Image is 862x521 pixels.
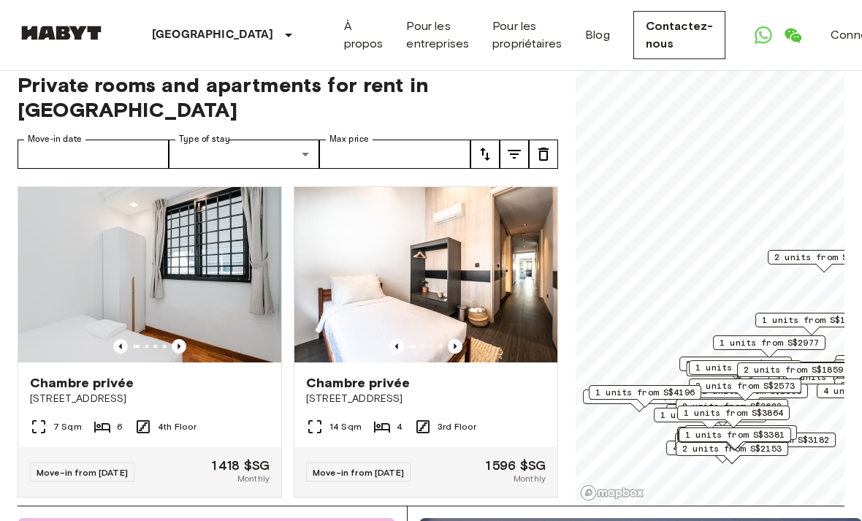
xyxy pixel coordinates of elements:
div: Map marker [654,408,766,430]
span: 1 units from S$1418 [762,313,861,327]
div: Map marker [689,379,801,401]
div: Map marker [583,389,695,412]
label: Move-in date [28,133,82,145]
span: 1 units from S$3024 [695,361,795,374]
div: Map marker [677,406,790,428]
div: Map marker [679,427,791,450]
span: Move-in from [DATE] [313,467,404,478]
span: Private rooms and apartments for rent in [GEOGRAPHIC_DATA] [18,72,558,122]
label: Max price [329,133,369,145]
span: 4 units from S$1680 [673,441,772,455]
span: 1 units from S$4200 [691,426,790,439]
span: 2 units from S$1859 [744,363,843,376]
div: Map marker [686,362,804,384]
span: 4th Floor [158,420,197,433]
a: Contactez-nous [633,11,726,59]
a: À propos [344,18,384,53]
span: 3 units from S$2573 [695,379,795,392]
div: Map marker [684,425,797,448]
a: Pour les entreprises [406,18,469,53]
button: Previous image [389,339,404,354]
img: Habyt [18,26,105,40]
label: Type of stay [179,133,230,145]
span: [STREET_ADDRESS] [306,392,546,406]
span: 3 units from S$1985 [686,357,785,370]
button: Previous image [448,339,462,354]
div: Map marker [676,441,788,464]
input: Choose date [18,140,169,169]
span: Move-in from [DATE] [37,467,128,478]
a: Pour les propriétaires [492,18,562,53]
img: Marketing picture of unit SG-01-027-007-03 [294,187,557,362]
a: Marketing picture of unit SG-01-109-001-006Previous imagePrevious imageChambre privée[STREET_ADDR... [18,186,282,498]
span: 7 Sqm [53,420,82,433]
p: [GEOGRAPHIC_DATA] [152,26,274,44]
span: 1 units from S$3864 [684,406,783,419]
span: 1 units from S$2977 [720,336,819,349]
div: Map marker [666,441,779,463]
div: Map marker [679,357,792,379]
a: Blog [585,26,610,44]
a: Mapbox logo [580,484,644,501]
div: Map marker [695,384,808,406]
span: 4 [397,420,403,433]
span: Chambre privée [306,374,410,392]
div: Map marker [713,335,825,358]
button: tune [470,140,500,169]
div: Map marker [678,428,790,451]
span: Monthly [514,472,546,485]
span: 1 units from S$3381 [685,428,785,441]
span: 1 596 $SG [486,459,546,472]
button: Previous image [172,339,186,354]
div: Map marker [689,360,801,383]
span: Chambre privée [30,374,134,392]
span: 1 418 $SG [212,459,270,472]
span: 1 units from S$2704 [660,408,760,422]
button: tune [500,140,529,169]
span: 6 [117,420,123,433]
button: tune [529,140,558,169]
img: Marketing picture of unit SG-01-109-001-006 [18,187,281,362]
button: Previous image [113,339,128,354]
div: Map marker [723,433,836,455]
div: Map marker [737,362,850,385]
span: 3rd Floor [438,420,476,433]
span: 1 units from S$4196 [595,386,695,399]
span: Monthly [237,472,270,485]
div: Map marker [675,433,787,455]
div: Map marker [589,385,701,408]
div: Map marker [677,427,790,449]
a: Open WhatsApp [749,20,778,50]
a: Marketing picture of unit SG-01-027-007-03Previous imagePrevious imageChambre privée[STREET_ADDRE... [294,186,558,498]
span: 14 Sqm [329,420,362,433]
span: [STREET_ADDRESS] [30,392,270,406]
span: 1 units from S$3182 [730,433,829,446]
a: Open WeChat [778,20,807,50]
